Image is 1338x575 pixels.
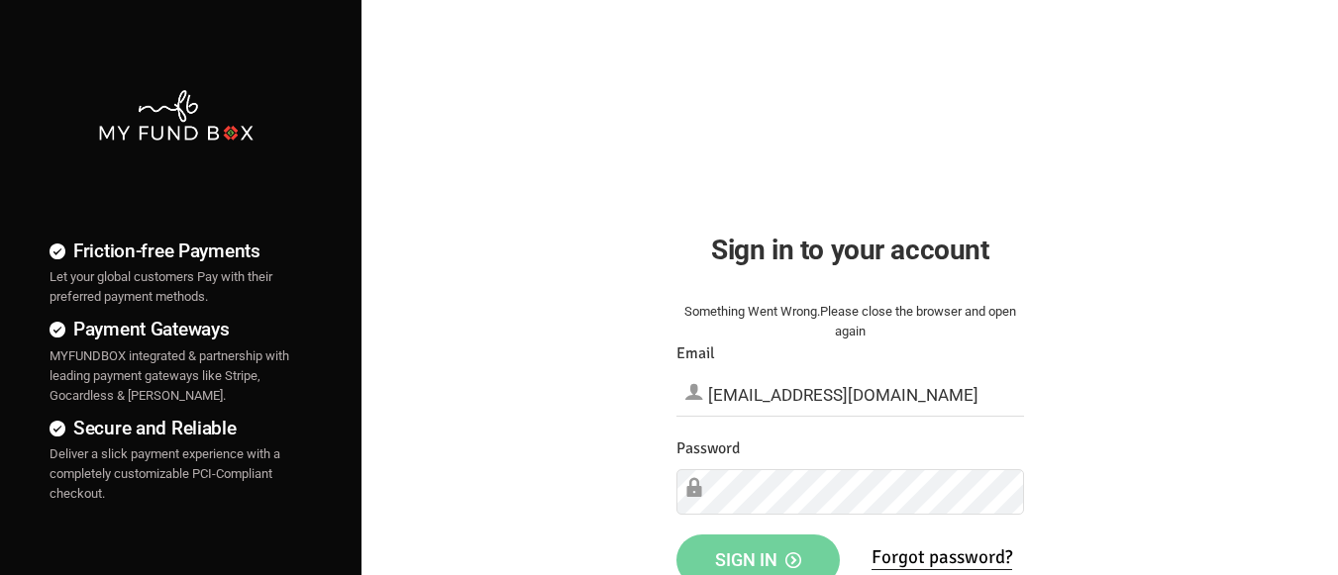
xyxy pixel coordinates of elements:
[97,88,256,143] img: mfbwhite.png
[50,315,302,343] h4: Payment Gateways
[676,341,715,366] label: Email
[50,446,280,501] span: Deliver a slick payment experience with a completely customizable PCI-Compliant checkout.
[676,302,1024,341] div: Something Went Wrong.Please close the browser and open again
[50,237,302,265] h4: Friction-free Payments
[50,269,272,304] span: Let your global customers Pay with their preferred payment methods.
[676,436,740,461] label: Password
[676,373,1024,417] input: Email
[50,348,289,403] span: MYFUNDBOX integrated & partnership with leading payment gateways like Stripe, Gocardless & [PERSO...
[50,414,302,442] h4: Secure and Reliable
[715,549,801,570] span: Sign in
[872,545,1012,570] a: Forgot password?
[676,229,1024,271] h2: Sign in to your account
